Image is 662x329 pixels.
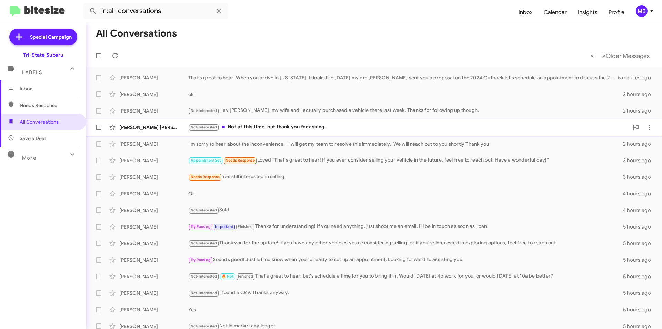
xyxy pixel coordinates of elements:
[191,224,211,229] span: Try Pausing
[623,223,656,230] div: 5 hours ago
[119,190,188,197] div: [PERSON_NAME]
[538,2,572,22] a: Calendar
[225,158,255,163] span: Needs Response
[83,3,228,19] input: Search
[188,107,623,115] div: Hey [PERSON_NAME], my wife and I actually purchased a vehicle there last week. Thanks for followi...
[238,274,253,279] span: Finished
[188,173,623,181] div: Yes still interested in selling.
[623,207,656,214] div: 4 hours ago
[623,190,656,197] div: 4 hours ago
[30,33,72,40] span: Special Campaign
[188,306,623,313] div: Yes
[20,135,46,142] span: Save a Deal
[96,28,177,39] h1: All Conversations
[603,2,630,22] a: Profile
[20,118,59,125] span: All Conversations
[23,51,63,58] div: Tri-State Subaru
[191,175,220,179] span: Needs Response
[191,241,217,245] span: Not-Interested
[606,52,650,60] span: Older Messages
[188,91,623,98] div: ok
[191,108,217,113] span: Not-Interested
[9,29,77,45] a: Special Campaign
[119,157,188,164] div: [PERSON_NAME]
[618,74,656,81] div: 5 minutes ago
[623,257,656,263] div: 5 hours ago
[191,208,217,212] span: Not-Interested
[623,174,656,181] div: 3 hours ago
[20,102,78,109] span: Needs Response
[119,141,188,147] div: [PERSON_NAME]
[191,258,211,262] span: Try Pausing
[598,49,654,63] button: Next
[586,49,598,63] button: Previous
[188,156,623,164] div: Loved “That's great to hear! If you ever consider selling your vehicle in the future, feel free t...
[623,141,656,147] div: 2 hours ago
[188,239,623,247] div: Thank you for the update! If you have any other vehicles you’re considering selling, or if you're...
[188,123,629,131] div: Not at this time, but thank you for asking.
[191,125,217,129] span: Not-Interested
[572,2,603,22] a: Insights
[119,124,188,131] div: [PERSON_NAME] [PERSON_NAME]
[590,51,594,60] span: «
[191,158,221,163] span: Appointment Set
[586,49,654,63] nav: Page navigation example
[119,207,188,214] div: [PERSON_NAME]
[623,91,656,98] div: 2 hours ago
[119,257,188,263] div: [PERSON_NAME]
[188,289,623,297] div: I found a CRV. Thanks anyway.
[513,2,538,22] a: Inbox
[119,306,188,313] div: [PERSON_NAME]
[602,51,606,60] span: »
[623,273,656,280] div: 5 hours ago
[623,107,656,114] div: 2 hours ago
[119,223,188,230] div: [PERSON_NAME]
[119,273,188,280] div: [PERSON_NAME]
[188,223,623,231] div: Thanks for understanding! If you need anything, just shoot me an email. I’ll be in touch as soon ...
[22,155,36,161] span: More
[188,206,623,214] div: Sold
[222,274,233,279] span: 🔥 Hot
[188,141,623,147] div: I'm sorry to hear about the inconvenience. I will get my team to resolve this immediately. We wil...
[119,107,188,114] div: [PERSON_NAME]
[119,240,188,247] div: [PERSON_NAME]
[119,91,188,98] div: [PERSON_NAME]
[188,256,623,264] div: Sounds good! Just let me know when you’re ready to set up an appointment. Looking forward to assi...
[630,5,654,17] button: MB
[636,5,648,17] div: MB
[623,157,656,164] div: 3 hours ago
[238,224,253,229] span: Finished
[191,274,217,279] span: Not-Interested
[623,290,656,297] div: 5 hours ago
[188,190,623,197] div: Ok
[22,69,42,76] span: Labels
[623,240,656,247] div: 5 hours ago
[188,74,618,81] div: That's great to hear! When you arrive in [US_STATE], It looks like [DATE] my gm [PERSON_NAME] sen...
[119,290,188,297] div: [PERSON_NAME]
[119,174,188,181] div: [PERSON_NAME]
[188,272,623,280] div: That's great to hear! Let's schedule a time for you to bring it in. Would [DATE] at 4p work for y...
[215,224,233,229] span: Important
[191,291,217,295] span: Not-Interested
[191,324,217,328] span: Not-Interested
[119,74,188,81] div: [PERSON_NAME]
[20,85,78,92] span: Inbox
[623,306,656,313] div: 5 hours ago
